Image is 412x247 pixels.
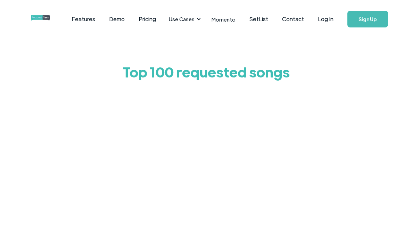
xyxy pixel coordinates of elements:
a: Features [65,8,102,30]
a: Pricing [132,8,163,30]
a: Momento [205,9,242,30]
h1: Top 100 requested songs [43,58,369,85]
div: Use Cases [169,15,195,23]
a: SetList [242,8,275,30]
a: Sign Up [347,11,388,27]
a: home [31,12,47,26]
a: Contact [275,8,311,30]
a: Log In [311,7,340,31]
img: requestnow logo [31,15,63,21]
div: Use Cases [165,8,203,30]
a: Demo [102,8,132,30]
